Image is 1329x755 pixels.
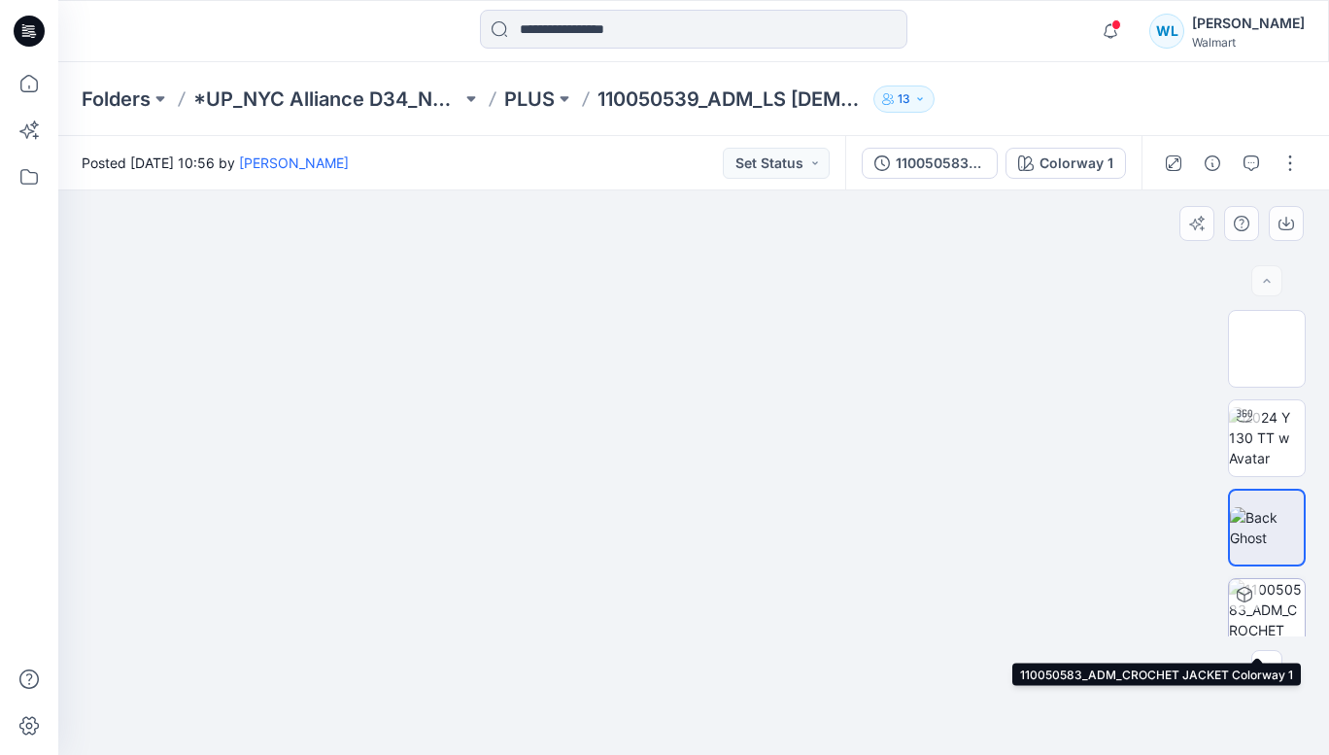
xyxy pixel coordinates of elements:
div: 110050583_ADM_CROCHET JACKET [896,153,985,174]
div: [PERSON_NAME] [1192,12,1305,35]
img: 2024 Y 130 TT w Avatar [1229,407,1305,468]
img: Back Ghost [1230,507,1304,548]
div: Walmart [1192,35,1305,50]
button: 13 [873,86,935,113]
button: Colorway 1 [1005,148,1126,179]
a: PLUS [504,86,555,113]
a: [PERSON_NAME] [239,154,349,171]
a: *UP_NYC Alliance D34_NYC IN* [193,86,461,113]
img: 110050583_ADM_CROCHET JACKET Colorway 1 [1229,579,1305,655]
div: Colorway 1 [1039,153,1113,174]
a: Folders [82,86,151,113]
p: 110050539_ADM_LS [DEMOGRAPHIC_DATA] CARDI [597,86,866,113]
p: 13 [898,88,910,110]
button: 110050583_ADM_CROCHET JACKET [862,148,998,179]
span: Posted [DATE] 10:56 by [82,153,349,173]
button: Details [1197,148,1228,179]
div: WL [1149,14,1184,49]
